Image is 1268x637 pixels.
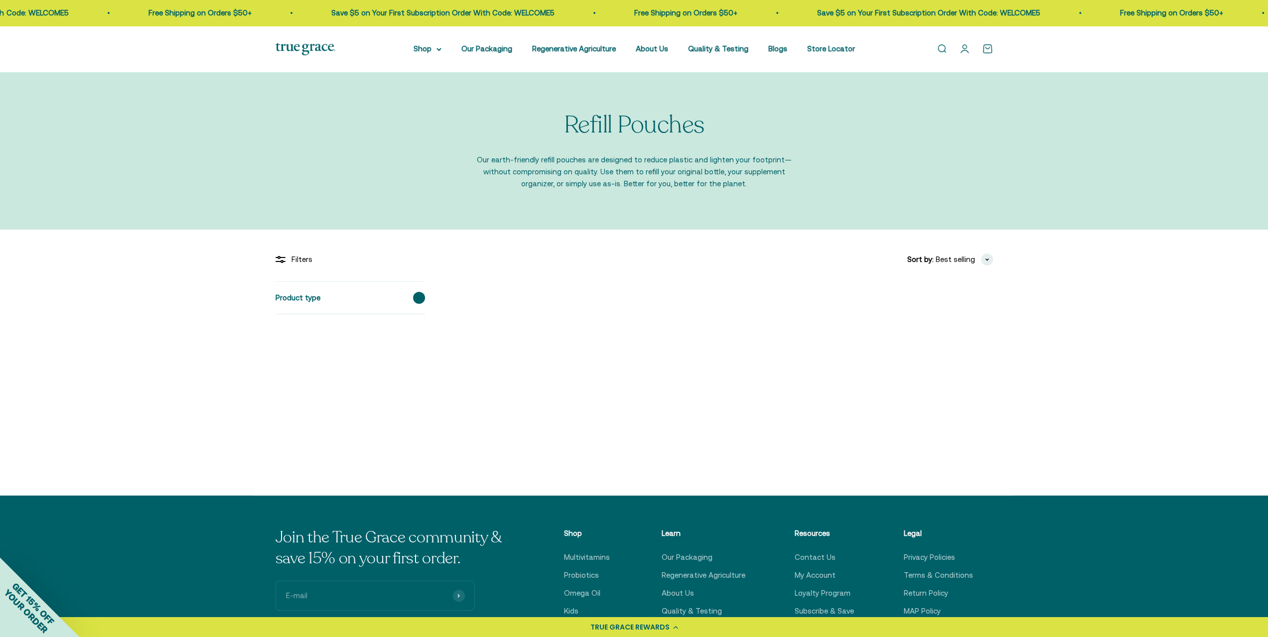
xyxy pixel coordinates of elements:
p: Resources [795,527,854,539]
p: Save $5 on Your First Subscription Order With Code: WELCOME5 [669,7,892,19]
a: Store Locator [807,44,855,53]
a: Quality & Testing [688,44,748,53]
a: Loyalty Program [795,587,850,599]
span: GET 15% OFF [10,580,56,627]
a: Our Packaging [461,44,512,53]
span: YOUR ORDER [2,587,50,635]
a: Multivitamins [564,551,610,563]
a: Blogs [768,44,787,53]
p: Our earth-friendly refill pouches are designed to reduce plastic and lighten your footprint—witho... [472,154,796,190]
div: TRUE GRACE REWARDS [590,622,670,633]
a: Quality & Testing [661,605,721,617]
button: Best selling [936,254,993,265]
a: Terms & Conditions [903,569,973,581]
a: Contact Us [795,551,836,563]
p: Join the True Grace community & save 15% on your first order. [276,527,515,569]
summary: Shop [414,43,441,55]
a: Free Shipping on Orders $50+ [972,8,1075,17]
span: Sort by: [907,254,934,265]
a: Privacy Policies [903,551,955,563]
a: Subscribe & Save [795,605,854,617]
span: Product type [276,292,320,304]
p: Save $5 on Your First Subscription Order With Code: WELCOME5 [183,7,407,19]
a: Kids [564,605,578,617]
p: Learn [661,527,745,539]
a: About Us [661,587,694,599]
summary: Product type [276,282,425,314]
div: Filters [276,254,425,265]
a: Regenerative Agriculture [532,44,616,53]
span: Best selling [936,254,975,265]
a: About Us [636,44,668,53]
a: Our Packaging [661,551,712,563]
a: My Account [795,569,836,581]
a: Free Shipping on Orders $50+ [486,8,589,17]
a: Probiotics [564,569,599,581]
p: Shop [564,527,612,539]
a: Regenerative Agriculture [661,569,745,581]
p: Legal [903,527,973,539]
a: Return Policy [903,587,948,599]
p: Refill Pouches [564,112,704,138]
a: MAP Policy [903,605,940,617]
a: Omega Oil [564,587,600,599]
a: Free Shipping on Orders $50+ [0,8,104,17]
